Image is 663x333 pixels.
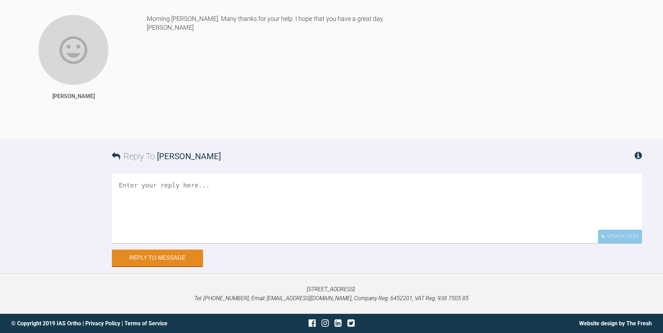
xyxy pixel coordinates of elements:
a: Terms of Service [124,320,167,327]
button: Reply to Message [112,250,203,266]
h3: Reply To [112,150,221,163]
span: [PERSON_NAME] [157,151,221,161]
div: [PERSON_NAME] [52,92,95,101]
div: Morning [PERSON_NAME]. Many thanks for your help. I hope that you have a great day. [PERSON_NAME] [147,14,642,129]
p: [STREET_ADDRESS]. Tel: [PHONE_NUMBER], Email: [EMAIL_ADDRESS][DOMAIN_NAME], Company Reg: 6452201,... [11,285,652,303]
img: Jacqueline Fergus [38,14,109,86]
div: © Copyright 2019 IAS Ortho | | [11,319,225,328]
a: Privacy Policy [85,320,120,327]
div: Attach Files [598,230,642,243]
a: Website design by The Fresh [579,320,652,327]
